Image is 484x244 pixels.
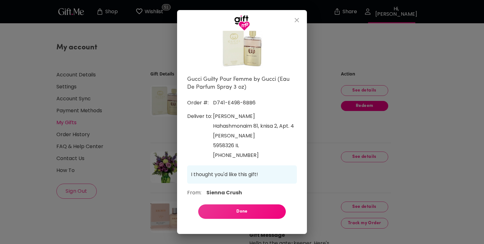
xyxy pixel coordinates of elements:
button: close [289,13,304,28]
span: 5958326 IL [213,142,239,149]
p: I thought you'd like this gift! [187,165,297,184]
img: Gift Image [221,26,263,68]
p: Sienna Crush [206,189,242,197]
span: Order #: [187,99,209,106]
h6: Gucci Guilty Pour Femme by Gucci (Eau De Parfum Spray 3 oz) [187,76,297,91]
span: D741-E498-8BB6 [213,99,256,106]
span: Deliver to: [187,113,212,120]
button: Done [198,204,286,219]
span: [PHONE_NUMBER] [213,152,259,159]
table: customized table [187,96,297,160]
span: [PERSON_NAME] [213,113,255,120]
img: GiftMe Logo [234,15,250,31]
span: Hahashmonaim 81, knisa 2, Apt. 4 [213,122,294,130]
p: From: [187,189,201,197]
span: Done [203,208,281,215]
span: [PERSON_NAME] [213,132,255,139]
